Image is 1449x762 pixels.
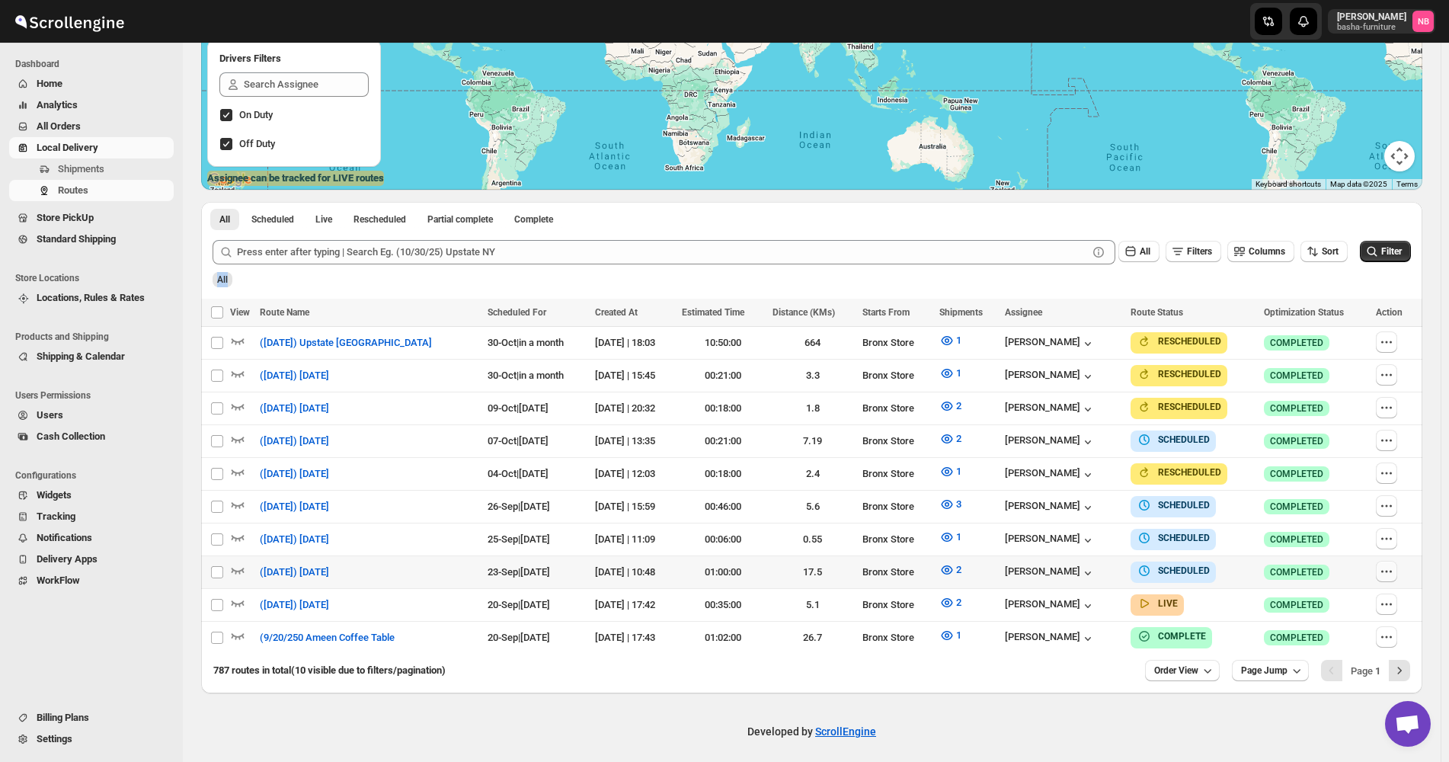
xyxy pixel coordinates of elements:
span: Filter [1381,246,1402,257]
button: [PERSON_NAME] [1005,402,1096,417]
span: Sort [1322,246,1339,257]
button: 1 [930,623,971,648]
div: 7.19 [772,434,853,449]
a: Open this area in Google Maps (opens a new window) [205,170,255,190]
span: COMPLETED [1270,402,1323,415]
div: 00:35:00 [682,597,763,613]
span: 20-Sep | [DATE] [488,632,550,643]
img: ScrollEngine [12,2,126,40]
span: Route Name [260,307,309,318]
button: Page Jump [1232,660,1309,681]
div: 5.1 [772,597,853,613]
span: Live [315,213,332,226]
button: SCHEDULED [1137,432,1210,447]
label: Assignee can be tracked for LIVE routes [207,171,384,186]
button: All routes [210,209,239,230]
button: 1 [930,525,971,549]
span: 2 [956,400,961,411]
span: Shipments [58,163,104,174]
span: ([DATE]) [DATE] [260,565,329,580]
span: Complete [514,213,553,226]
span: COMPLETED [1270,599,1323,611]
span: COMPLETED [1270,501,1323,513]
button: ([DATE]) Upstate [GEOGRAPHIC_DATA] [251,331,441,355]
span: Settings [37,733,72,744]
span: 07-Oct | [DATE] [488,435,549,447]
div: 0.55 [772,532,853,547]
span: Dashboard [15,58,175,70]
button: (9/20/250 Ameen Coffee Table [251,626,404,650]
button: Keyboard shortcuts [1255,179,1321,190]
div: [DATE] | 12:03 [595,466,673,482]
span: 787 routes in total (10 visible due to filters/pagination) [213,664,446,676]
div: Bronx Store [862,597,930,613]
span: Store Locations [15,272,175,284]
div: [PERSON_NAME] [1005,467,1096,482]
div: 10:50:00 [682,335,763,351]
span: Order View [1154,664,1198,677]
span: 3 [956,498,961,510]
span: COMPLETED [1270,566,1323,578]
span: Assignee [1005,307,1042,318]
button: SCHEDULED [1137,530,1210,546]
span: Notifications [37,532,92,543]
button: 1 [930,328,971,353]
div: Bronx Store [862,499,930,514]
span: Page Jump [1241,664,1287,677]
div: [DATE] | 20:32 [595,401,673,416]
button: [PERSON_NAME] [1005,336,1096,351]
span: Shipping & Calendar [37,351,125,362]
div: [PERSON_NAME] [1005,631,1096,646]
div: Bronx Store [862,368,930,383]
button: SCHEDULED [1137,563,1210,578]
span: 26-Sep | [DATE] [488,501,550,512]
span: View [230,307,250,318]
span: Columns [1249,246,1285,257]
span: Tracking [37,511,75,522]
span: 2 [956,597,961,608]
button: RESCHEDULED [1137,334,1221,349]
button: LIVE [1137,596,1178,611]
div: 00:21:00 [682,434,763,449]
input: Search Assignee [244,72,369,97]
button: Cash Collection [9,426,174,447]
button: [PERSON_NAME] [1005,533,1096,548]
span: Store PickUp [37,212,94,223]
button: Locations, Rules & Rates [9,287,174,309]
div: [DATE] | 10:48 [595,565,673,580]
button: 3 [930,492,971,517]
span: ([DATE]) [DATE] [260,368,329,383]
span: Filters [1187,246,1212,257]
span: Route Status [1131,307,1183,318]
span: Home [37,78,62,89]
b: RESCHEDULED [1158,402,1221,412]
span: All [1140,246,1150,257]
span: Billing Plans [37,712,89,723]
button: 1 [930,459,971,484]
span: Partial complete [427,213,493,226]
span: COMPLETED [1270,468,1323,480]
div: [PERSON_NAME] [1005,369,1096,384]
span: ([DATE]) [DATE] [260,434,329,449]
button: RESCHEDULED [1137,465,1221,480]
span: Configurations [15,469,175,482]
span: COMPLETED [1270,337,1323,349]
div: 00:46:00 [682,499,763,514]
div: Open chat [1385,701,1431,747]
div: 664 [772,335,853,351]
button: Users [9,405,174,426]
button: Delivery Apps [9,549,174,570]
button: Shipments [9,158,174,180]
span: Standard Shipping [37,233,116,245]
b: SCHEDULED [1158,434,1210,445]
button: Home [9,73,174,94]
div: Bronx Store [862,532,930,547]
button: ([DATE]) [DATE] [251,363,338,388]
span: ([DATE]) [DATE] [260,532,329,547]
span: ([DATE]) [DATE] [260,401,329,416]
div: Bronx Store [862,466,930,482]
div: [PERSON_NAME] [1005,565,1096,581]
button: Sort [1300,241,1348,262]
b: RESCHEDULED [1158,467,1221,478]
